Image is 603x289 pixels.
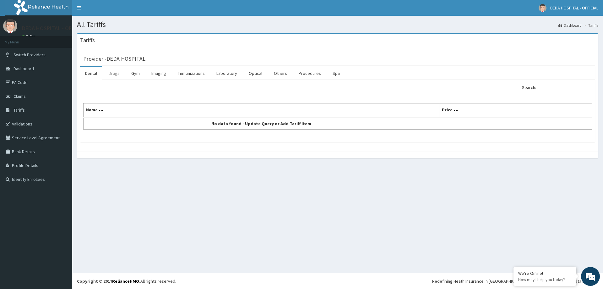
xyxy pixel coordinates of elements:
[518,270,572,276] div: We're Online!
[12,31,25,47] img: d_794563401_company_1708531726252_794563401
[77,20,598,29] h1: All Tariffs
[77,278,140,284] strong: Copyright © 2017 .
[33,35,106,43] div: Chat with us now
[104,67,125,80] a: Drugs
[36,79,87,143] span: We're online!
[328,67,345,80] a: Spa
[72,273,603,289] footer: All rights reserved.
[538,83,592,92] input: Search:
[3,172,120,194] textarea: Type your message and hit 'Enter'
[80,67,102,80] a: Dental
[582,23,598,28] li: Tariffs
[83,56,145,62] h3: Provider - DEDA HOSPITAL
[269,67,292,80] a: Others
[22,34,37,39] a: Online
[3,19,17,33] img: User Image
[558,23,582,28] a: Dashboard
[550,5,598,11] span: DEDA HOSPITAL - OFFICIAL
[22,25,87,31] p: DEDA HOSPITAL - OFFICIAL
[84,103,439,118] th: Name
[126,67,145,80] a: Gym
[14,107,25,113] span: Tariffs
[539,4,546,12] img: User Image
[211,67,242,80] a: Laboratory
[14,93,26,99] span: Claims
[244,67,267,80] a: Optical
[522,83,592,92] label: Search:
[294,67,326,80] a: Procedures
[14,66,34,71] span: Dashboard
[146,67,171,80] a: Imaging
[439,103,592,118] th: Price
[84,118,439,130] td: No data found - Update Query or Add Tariff Item
[80,37,95,43] h3: Tariffs
[112,278,139,284] a: RelianceHMO
[14,52,46,58] span: Switch Providers
[518,277,572,282] p: How may I help you today?
[173,67,210,80] a: Immunizations
[103,3,118,18] div: Minimize live chat window
[432,278,598,284] div: Redefining Heath Insurance in [GEOGRAPHIC_DATA] using Telemedicine and Data Science!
